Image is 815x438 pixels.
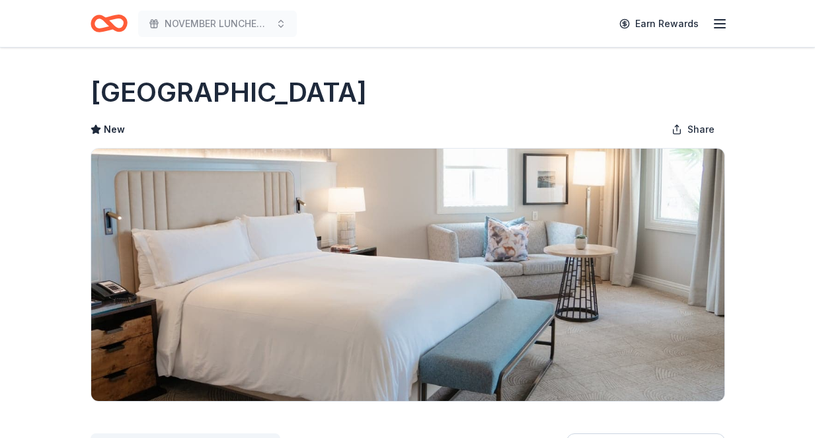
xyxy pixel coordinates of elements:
[687,122,715,137] span: Share
[165,16,270,32] span: NOVEMBER LUNCHEON
[611,12,707,36] a: Earn Rewards
[138,11,297,37] button: NOVEMBER LUNCHEON
[91,8,128,39] a: Home
[91,149,724,401] img: Image for Waldorf Astoria Monarch Beach Resort & Club
[104,122,125,137] span: New
[661,116,725,143] button: Share
[91,74,367,111] h1: [GEOGRAPHIC_DATA]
